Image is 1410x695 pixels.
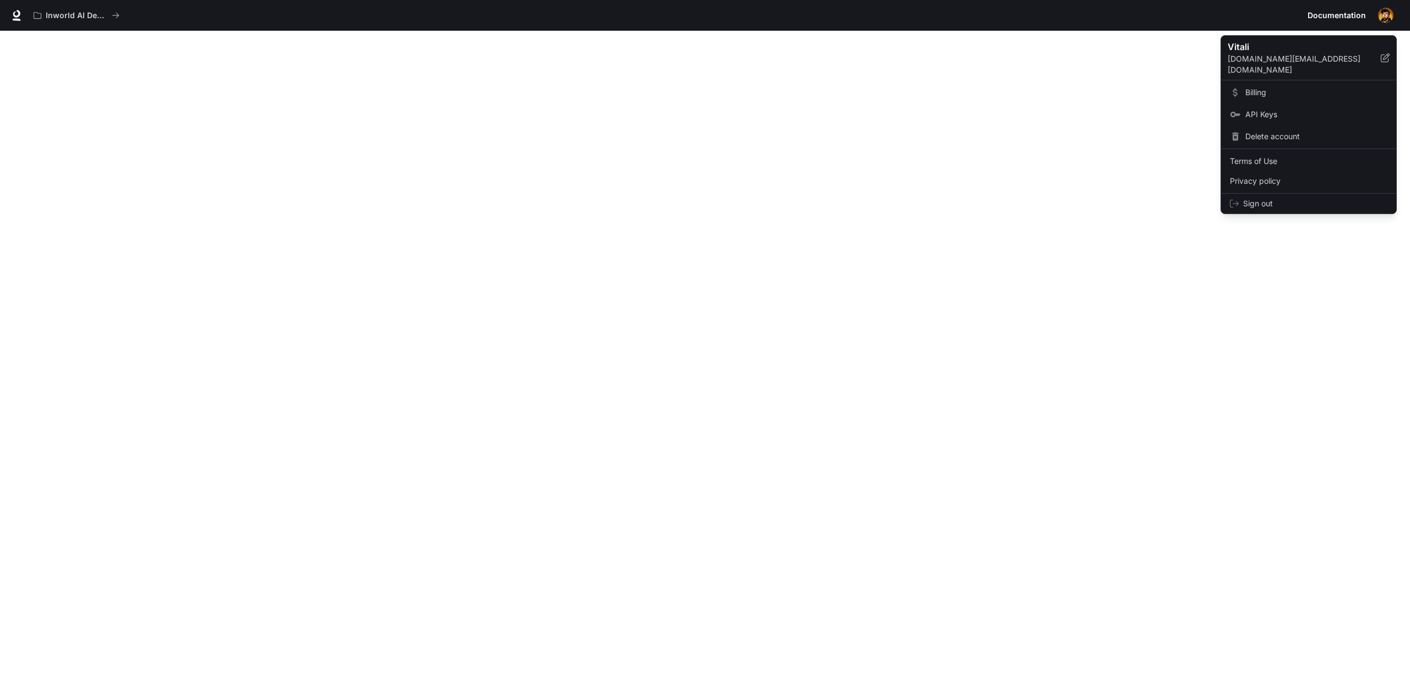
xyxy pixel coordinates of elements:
a: Privacy policy [1223,171,1394,191]
a: API Keys [1223,105,1394,124]
div: Delete account [1223,127,1394,146]
span: Sign out [1243,198,1387,209]
p: [DOMAIN_NAME][EMAIL_ADDRESS][DOMAIN_NAME] [1228,53,1381,75]
p: Vitali [1228,40,1363,53]
a: Terms of Use [1223,151,1394,171]
span: Privacy policy [1230,176,1387,187]
span: Terms of Use [1230,156,1387,167]
span: Delete account [1245,131,1387,142]
div: Vitali[DOMAIN_NAME][EMAIL_ADDRESS][DOMAIN_NAME] [1221,36,1396,80]
span: API Keys [1245,109,1387,120]
div: Sign out [1221,194,1396,214]
span: Billing [1245,87,1387,98]
a: Billing [1223,83,1394,102]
